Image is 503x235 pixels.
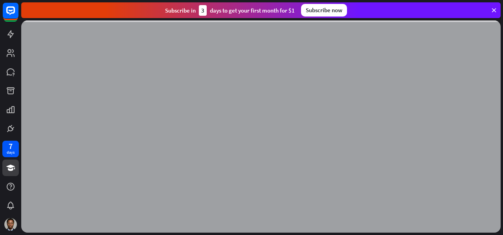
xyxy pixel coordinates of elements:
div: Subscribe in days to get your first month for $1 [165,5,295,16]
div: days [7,150,15,155]
div: 3 [199,5,207,16]
div: 7 [9,143,13,150]
a: 7 days [2,141,19,157]
div: Subscribe now [301,4,347,17]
